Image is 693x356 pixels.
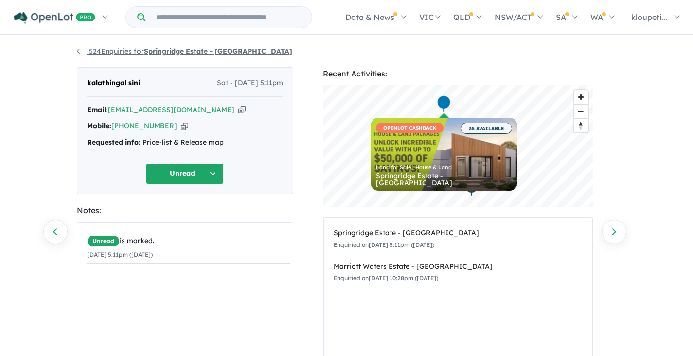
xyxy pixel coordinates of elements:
div: Notes: [77,204,293,217]
div: Recent Activities: [323,67,593,80]
nav: breadcrumb [77,46,617,57]
a: Marriott Waters Estate - [GEOGRAPHIC_DATA]Enquiried on[DATE] 10:28pm ([DATE]) [334,256,582,290]
div: Map marker [436,95,451,113]
strong: Requested info: [87,138,141,147]
small: [DATE] 5:11pm ([DATE]) [87,251,153,258]
img: Openlot PRO Logo White [14,12,95,24]
button: Reset bearing to north [574,118,588,132]
a: 524Enquiries forSpringridge Estate - [GEOGRAPHIC_DATA] [77,47,292,56]
button: Copy [238,105,246,115]
strong: Mobile: [87,121,111,130]
div: Marriott Waters Estate - [GEOGRAPHIC_DATA] [334,261,582,273]
span: Unread [87,235,120,247]
strong: Email: [87,105,108,114]
button: Zoom out [574,104,588,118]
small: Enquiried on [DATE] 5:11pm ([DATE]) [334,241,434,248]
input: Try estate name, suburb, builder or developer [147,7,310,28]
span: 35 AVAILABLE [461,123,512,134]
button: Unread [146,163,224,184]
span: Zoom out [574,105,588,118]
span: Reset bearing to north [574,119,588,132]
button: Zoom in [574,90,588,104]
button: Copy [181,121,188,131]
div: Land for Sale | House & Land [376,165,512,170]
a: [EMAIL_ADDRESS][DOMAIN_NAME] [108,105,234,114]
a: OPENLOT CASHBACK 35 AVAILABLE Land for Sale | House & Land Springridge Estate - [GEOGRAPHIC_DATA] [371,118,517,191]
span: Sat - [DATE] 5:11pm [217,77,283,89]
strong: Springridge Estate - [GEOGRAPHIC_DATA] [144,47,292,56]
a: Springridge Estate - [GEOGRAPHIC_DATA]Enquiried on[DATE] 5:11pm ([DATE]) [334,223,582,256]
span: OPENLOT CASHBACK [376,123,444,133]
canvas: Map [323,85,593,207]
div: Springridge Estate - [GEOGRAPHIC_DATA] [376,172,512,186]
span: kalathingal sini [87,77,140,89]
div: Springridge Estate - [GEOGRAPHIC_DATA] [334,227,582,239]
span: kloupeti... [631,12,667,22]
small: Enquiried on [DATE] 10:28pm ([DATE]) [334,274,438,281]
a: [PHONE_NUMBER] [111,121,177,130]
div: is marked. [87,235,290,247]
div: Price-list & Release map [87,137,283,149]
